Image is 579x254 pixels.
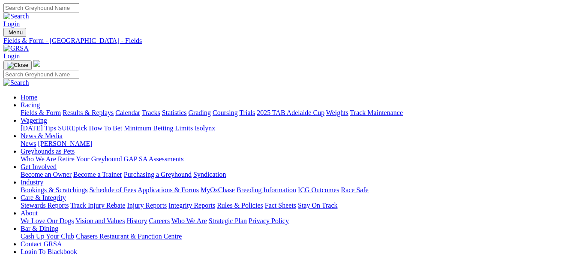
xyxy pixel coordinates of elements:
[3,45,29,52] img: GRSA
[162,109,187,116] a: Statistics
[21,171,576,178] div: Get Involved
[63,109,114,116] a: Results & Replays
[138,186,199,194] a: Applications & Forms
[9,29,23,36] span: Menu
[237,186,296,194] a: Breeding Information
[21,233,576,240] div: Bar & Dining
[21,217,74,224] a: We Love Our Dogs
[115,109,140,116] a: Calendar
[21,94,37,101] a: Home
[298,186,339,194] a: ICG Outcomes
[21,171,72,178] a: Become an Owner
[193,171,226,178] a: Syndication
[195,124,215,132] a: Isolynx
[21,186,576,194] div: Industry
[3,37,576,45] a: Fields & Form - [GEOGRAPHIC_DATA] - Fields
[3,3,79,12] input: Search
[21,124,576,132] div: Wagering
[21,240,62,248] a: Contact GRSA
[21,140,36,147] a: News
[21,132,63,139] a: News & Media
[298,202,337,209] a: Stay On Track
[58,155,122,163] a: Retire Your Greyhound
[21,155,576,163] div: Greyhounds as Pets
[3,60,32,70] button: Toggle navigation
[21,101,40,109] a: Racing
[21,109,576,117] div: Racing
[3,52,20,60] a: Login
[142,109,160,116] a: Tracks
[21,194,66,201] a: Care & Integrity
[21,117,47,124] a: Wagering
[89,186,136,194] a: Schedule of Fees
[21,109,61,116] a: Fields & Form
[3,12,29,20] img: Search
[189,109,211,116] a: Grading
[127,202,167,209] a: Injury Reports
[3,28,26,37] button: Toggle navigation
[21,186,87,194] a: Bookings & Scratchings
[217,202,263,209] a: Rules & Policies
[7,62,28,69] img: Close
[75,217,125,224] a: Vision and Values
[33,60,40,67] img: logo-grsa-white.png
[21,178,43,186] a: Industry
[70,202,125,209] a: Track Injury Rebate
[21,225,58,232] a: Bar & Dining
[341,186,368,194] a: Race Safe
[239,109,255,116] a: Trials
[265,202,296,209] a: Fact Sheets
[21,163,57,170] a: Get Involved
[21,124,56,132] a: [DATE] Tips
[21,148,75,155] a: Greyhounds as Pets
[76,233,182,240] a: Chasers Restaurant & Function Centre
[171,217,207,224] a: Who We Are
[3,79,29,87] img: Search
[21,202,69,209] a: Stewards Reports
[58,124,87,132] a: SUREpick
[21,233,74,240] a: Cash Up Your Club
[21,217,576,225] div: About
[21,209,38,217] a: About
[350,109,403,116] a: Track Maintenance
[124,171,192,178] a: Purchasing a Greyhound
[73,171,122,178] a: Become a Trainer
[126,217,147,224] a: History
[124,155,184,163] a: GAP SA Assessments
[209,217,247,224] a: Strategic Plan
[21,155,56,163] a: Who We Are
[149,217,170,224] a: Careers
[201,186,235,194] a: MyOzChase
[168,202,215,209] a: Integrity Reports
[326,109,348,116] a: Weights
[21,202,576,209] div: Care & Integrity
[89,124,123,132] a: How To Bet
[213,109,238,116] a: Coursing
[249,217,289,224] a: Privacy Policy
[3,20,20,27] a: Login
[21,140,576,148] div: News & Media
[257,109,324,116] a: 2025 TAB Adelaide Cup
[38,140,92,147] a: [PERSON_NAME]
[3,70,79,79] input: Search
[124,124,193,132] a: Minimum Betting Limits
